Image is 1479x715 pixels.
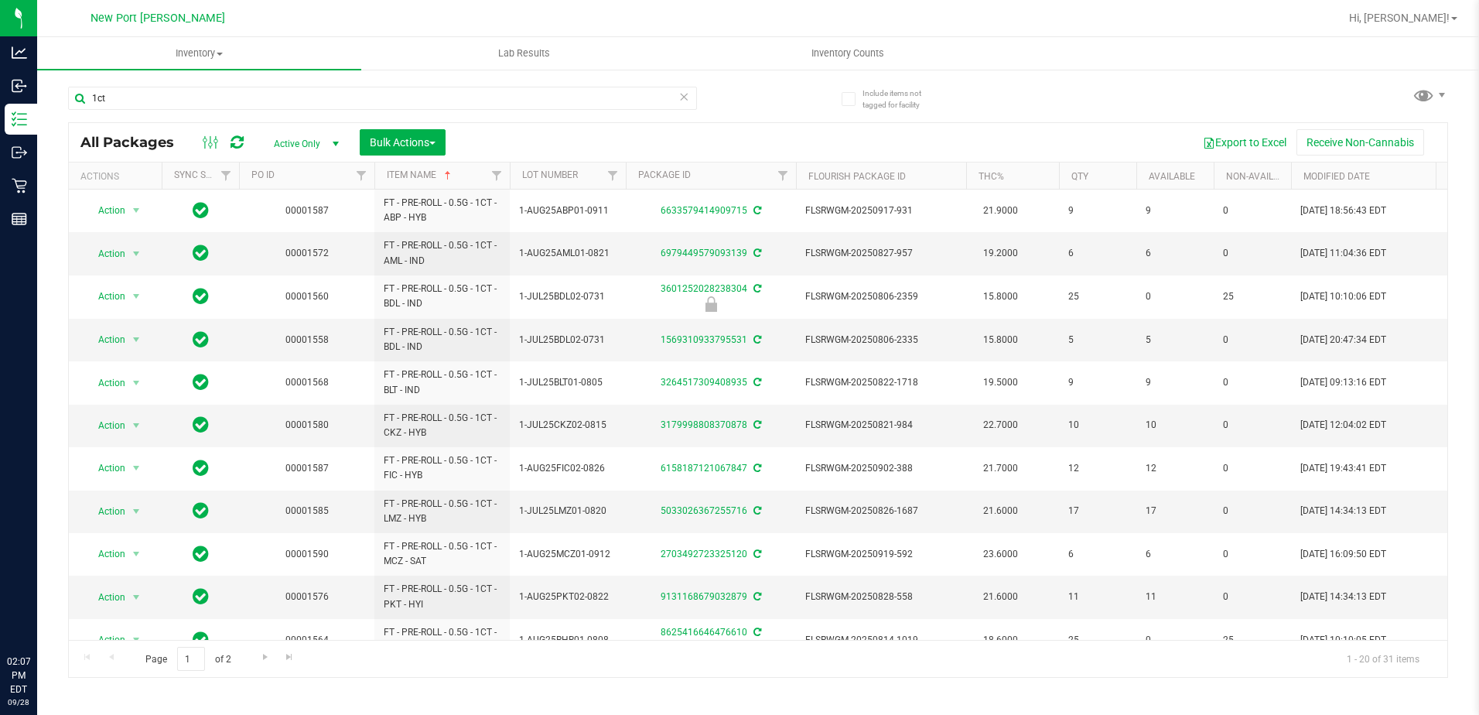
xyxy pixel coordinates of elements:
[1146,204,1204,218] span: 9
[1300,590,1386,604] span: [DATE] 14:34:13 EDT
[177,647,205,671] input: 1
[661,549,747,559] a: 2703492723325120
[84,629,126,651] span: Action
[127,501,146,522] span: select
[975,457,1026,480] span: 21.7000
[975,329,1026,351] span: 15.8000
[84,543,126,565] span: Action
[193,414,209,436] span: In Sync
[679,87,690,107] span: Clear
[84,457,126,479] span: Action
[1193,129,1296,156] button: Export to Excel
[519,590,617,604] span: 1-AUG25PKT02-0822
[805,289,957,304] span: FLSRWGM-20250806-2359
[384,625,500,655] span: FT - PRE-ROLL - 0.5G - 1CT - RHB - HYI
[387,169,454,180] a: Item Name
[1334,647,1432,670] span: 1 - 20 of 31 items
[84,501,126,522] span: Action
[285,635,329,645] a: 00001564
[285,549,329,559] a: 00001590
[12,145,27,160] inline-svg: Outbound
[84,415,126,436] span: Action
[661,627,747,638] a: 8625416646476610
[193,586,209,607] span: In Sync
[37,37,361,70] a: Inventory
[805,633,957,648] span: FLSRWGM-20250814-1019
[80,171,155,182] div: Actions
[808,171,906,182] a: Flourish Package ID
[661,334,747,345] a: 1569310933795531
[805,461,957,476] span: FLSRWGM-20250902-388
[285,591,329,602] a: 00001576
[623,296,798,312] div: Newly Received
[751,627,761,638] span: Sync from Compliance System
[1300,547,1386,562] span: [DATE] 16:09:50 EDT
[1068,590,1127,604] span: 11
[1149,171,1195,182] a: Available
[661,377,747,388] a: 3264517309408935
[132,647,244,671] span: Page of 2
[1146,633,1204,648] span: 0
[1068,418,1127,433] span: 10
[1223,633,1282,648] span: 25
[751,505,761,516] span: Sync from Compliance System
[384,238,500,268] span: FT - PRE-ROLL - 0.5G - 1CT - AML - IND
[1146,375,1204,390] span: 9
[193,457,209,479] span: In Sync
[805,375,957,390] span: FLSRWGM-20250822-1718
[384,411,500,440] span: FT - PRE-ROLL - 0.5G - 1CT - CKZ - HYB
[349,162,374,189] a: Filter
[68,87,697,110] input: Search Package ID, Item Name, SKU, Lot or Part Number...
[384,453,500,483] span: FT - PRE-ROLL - 0.5G - 1CT - FIC - HYB
[661,205,747,216] a: 6633579414909715
[519,289,617,304] span: 1-JUL25BDL02-0731
[1300,418,1386,433] span: [DATE] 12:04:02 EDT
[975,629,1026,652] span: 18.6000
[770,162,796,189] a: Filter
[477,46,571,60] span: Lab Results
[384,368,500,397] span: FT - PRE-ROLL - 0.5G - 1CT - BLT - IND
[384,497,500,526] span: FT - PRE-ROLL - 0.5G - 1CT - LMZ - HYB
[361,37,685,70] a: Lab Results
[1300,633,1386,648] span: [DATE] 10:10:05 EDT
[975,286,1026,308] span: 15.8000
[84,243,126,265] span: Action
[174,169,234,180] a: Sync Status
[193,286,209,307] span: In Sync
[1223,504,1282,518] span: 0
[127,243,146,265] span: select
[686,37,1010,70] a: Inventory Counts
[12,111,27,127] inline-svg: Inventory
[975,414,1026,436] span: 22.7000
[519,418,617,433] span: 1-JUL25CKZ02-0815
[751,419,761,430] span: Sync from Compliance System
[12,45,27,60] inline-svg: Analytics
[1146,504,1204,518] span: 17
[12,211,27,227] inline-svg: Reports
[522,169,578,180] a: Lot Number
[1146,547,1204,562] span: 6
[1223,204,1282,218] span: 0
[1068,461,1127,476] span: 12
[1223,246,1282,261] span: 0
[1300,333,1386,347] span: [DATE] 20:47:34 EDT
[805,590,957,604] span: FLSRWGM-20250828-558
[975,200,1026,222] span: 21.9000
[193,371,209,393] span: In Sync
[1223,289,1282,304] span: 25
[127,543,146,565] span: select
[84,286,126,307] span: Action
[519,504,617,518] span: 1-JUL25LMZ01-0820
[751,334,761,345] span: Sync from Compliance System
[1068,375,1127,390] span: 9
[1223,375,1282,390] span: 0
[193,242,209,264] span: In Sync
[285,205,329,216] a: 00001587
[384,325,500,354] span: FT - PRE-ROLL - 0.5G - 1CT - BDL - IND
[1068,246,1127,261] span: 6
[285,334,329,345] a: 00001558
[84,587,126,608] span: Action
[519,375,617,390] span: 1-JUL25BLT01-0805
[1068,547,1127,562] span: 6
[1068,633,1127,648] span: 25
